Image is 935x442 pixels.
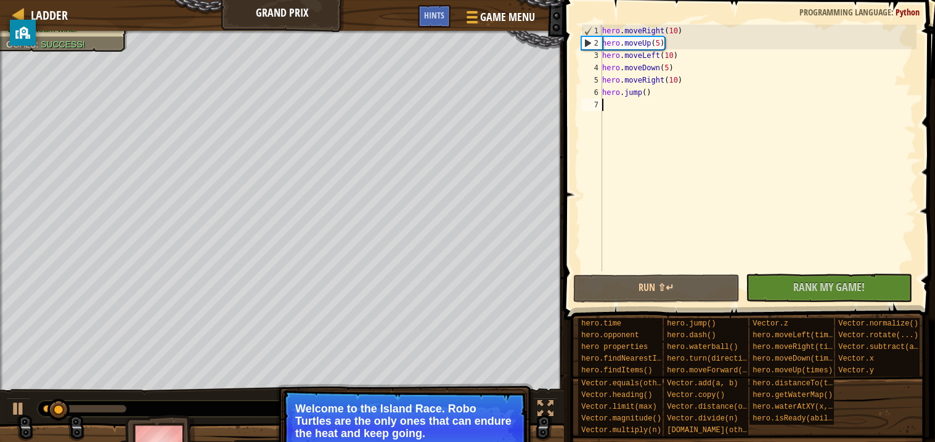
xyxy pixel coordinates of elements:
[838,331,918,340] span: Vector.rotate(...)
[838,354,874,363] span: Vector.x
[581,86,602,99] div: 6
[838,343,931,351] span: Vector.subtract(a, b)
[31,7,68,23] span: Ladder
[533,398,558,423] button: Toggle fullscreen
[581,366,652,375] span: hero.findItems()
[581,426,661,435] span: Vector.multiply(n)
[667,354,756,363] span: hero.turn(direction)
[667,426,756,435] span: [DOMAIN_NAME](other)
[457,5,542,34] button: Game Menu
[896,6,920,18] span: Python
[581,403,656,411] span: Vector.limit(max)
[581,391,652,399] span: Vector.heading()
[581,354,679,363] span: hero.findNearestItem()
[10,20,36,46] button: privacy banner
[25,7,68,23] a: Ladder
[667,414,738,423] span: Vector.divide(n)
[581,379,670,388] span: Vector.equals(other)
[667,379,738,388] span: Vector.add(a, b)
[667,366,769,375] span: hero.moveForward(times)
[582,25,602,37] div: 1
[581,319,621,328] span: hero.time
[581,414,661,423] span: Vector.magnitude()
[480,9,535,25] span: Game Menu
[838,366,874,375] span: Vector.y
[573,274,740,303] button: Run ⇧↵
[295,403,514,440] p: Welcome to the Island Race. Robo Turtles are the only ones that can endure the heat and keep going.
[667,331,716,340] span: hero.dash()
[581,331,639,340] span: hero.opponent
[667,343,738,351] span: hero.waterball()
[753,403,841,411] span: hero.waterAtXY(x, y)
[667,391,725,399] span: Vector.copy()
[746,274,912,302] button: Rank My Game!
[753,391,833,399] span: hero.getWaterMap()
[581,49,602,62] div: 3
[581,343,648,351] span: hero properties
[753,354,841,363] span: hero.moveDown(times)
[581,99,602,111] div: 7
[582,37,602,49] div: 2
[799,6,891,18] span: Programming language
[6,39,36,49] span: Goals
[753,343,846,351] span: hero.moveRight(times)
[753,366,833,375] span: hero.moveUp(times)
[753,331,841,340] span: hero.moveLeft(times)
[793,279,865,295] span: Rank My Game!
[753,414,846,423] span: hero.isReady(ability)
[41,39,85,49] span: Success!
[753,319,788,328] span: Vector.z
[36,39,41,49] span: :
[753,379,855,388] span: hero.distanceTo(target)
[581,74,602,86] div: 5
[838,319,918,328] span: Vector.normalize()
[667,403,764,411] span: Vector.distance(other)
[891,6,896,18] span: :
[581,62,602,74] div: 4
[6,398,31,423] button: Ctrl + P: Play
[424,9,444,21] span: Hints
[667,319,716,328] span: hero.jump()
